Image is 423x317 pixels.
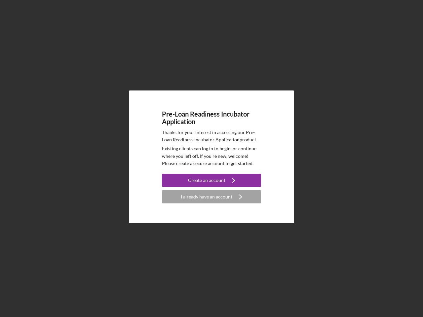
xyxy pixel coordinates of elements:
p: Thanks for your interest in accessing our Pre-Loan Readiness Incubator Application product. [162,129,261,144]
a: Create an account [162,174,261,189]
button: Create an account [162,174,261,187]
div: I already have an account [181,190,232,203]
h4: Pre-Loan Readiness Incubator Application [162,110,261,125]
div: Create an account [188,174,225,187]
p: Existing clients can log in to begin, or continue where you left off. If you're new, welcome! Ple... [162,145,261,167]
button: I already have an account [162,190,261,203]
